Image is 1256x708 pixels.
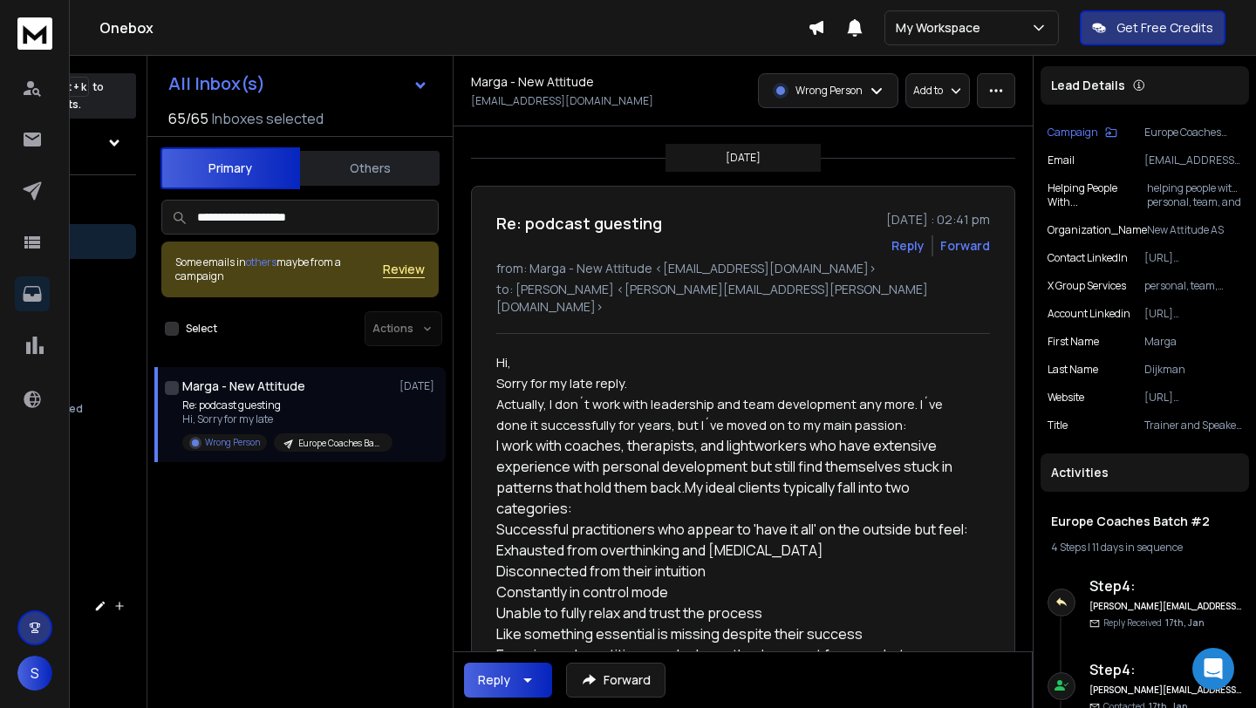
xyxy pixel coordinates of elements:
[1048,279,1126,293] p: X group services
[1048,126,1098,140] p: Campaign
[205,436,260,449] p: Wrong Person
[1048,307,1130,321] p: Account Linkedin
[1048,181,1147,209] p: Helping people with...
[1144,153,1242,167] p: [EMAIL_ADDRESS][DOMAIN_NAME]
[913,84,943,98] p: Add to
[160,147,300,189] button: Primary
[1041,453,1249,492] div: Activities
[464,663,552,698] button: Reply
[1144,307,1242,321] p: [URL][DOMAIN_NAME]
[1051,513,1239,530] h1: Europe Coaches Batch #2
[496,395,945,433] span: Actually, I don´t work with leadership and team development any more. I´ve done it successfully f...
[940,237,990,255] div: Forward
[891,237,925,255] button: Reply
[17,656,52,691] button: S
[1144,391,1242,405] p: [URL][DOMAIN_NAME]
[496,436,955,497] span: I work with coaches, therapists, and lightworkers who have extensive experience with personal dev...
[1103,616,1205,630] p: Reply Received
[471,73,594,91] h1: Marga - New Attitude
[496,540,976,561] li: Exhausted from overthinking and [MEDICAL_DATA]
[298,437,382,450] p: Europe Coaches Batch #2
[1144,251,1242,265] p: [URL][DOMAIN_NAME]
[496,645,909,664] span: Experienced practitioners who know they're meant for more but:
[1147,223,1242,237] p: New Attitude AS
[496,211,662,235] h1: Re: podcast guesting
[186,322,217,336] label: Select
[399,379,439,393] p: [DATE]
[1048,126,1117,140] button: Campaign
[182,378,305,395] h1: Marga - New Attitude
[1089,684,1242,697] h6: [PERSON_NAME][EMAIL_ADDRESS][PERSON_NAME][DOMAIN_NAME]
[496,520,968,539] span: Successful practitioners who appear to 'have it all' on the outside but feel:
[154,66,442,101] button: All Inbox(s)
[1144,126,1242,140] p: Europe Coaches Batch #2
[168,75,265,92] h1: All Inbox(s)
[1165,616,1205,629] span: 17th, Jan
[1080,10,1225,45] button: Get Free Credits
[1051,77,1125,94] p: Lead Details
[1144,363,1242,377] p: Dijkman
[182,412,392,426] p: Hi, Sorry for my late
[1051,541,1239,555] div: |
[496,582,976,602] li: Constantly in control mode
[1089,600,1242,613] h6: [PERSON_NAME][EMAIL_ADDRESS][PERSON_NAME][DOMAIN_NAME]
[300,149,440,187] button: Others
[1116,19,1213,37] p: Get Free Credits
[182,398,392,412] p: Re: podcast guesting
[496,281,990,316] p: to: [PERSON_NAME] <[PERSON_NAME][EMAIL_ADDRESS][PERSON_NAME][DOMAIN_NAME]>
[1144,279,1242,293] p: personal, team, leadership coaching services
[1144,335,1242,349] p: Marga
[168,108,208,129] span: 65 / 65
[212,108,324,129] h3: Inboxes selected
[1051,540,1086,555] span: 4 Steps
[1048,391,1084,405] p: Website
[471,94,653,108] p: [EMAIL_ADDRESS][DOMAIN_NAME]
[1092,540,1183,555] span: 11 days in sequence
[1048,419,1068,432] p: Title
[566,663,666,698] button: Forward
[1192,648,1234,690] div: Open Intercom Messenger
[1048,335,1099,349] p: First Name
[496,435,976,519] p: My ideal clients typically fall into two categories:
[1144,419,1242,432] p: Trainer and Speaker, Senoir Consultant, Program Developer in Leadership Development. Executive Coach
[478,671,510,689] div: Reply
[896,19,987,37] p: My Workspace
[886,211,990,228] p: [DATE] : 02:41 pm
[1147,181,1242,209] p: helping people with personal, team, and leadership challenges
[496,561,976,582] li: Disconnected from their intuition
[1089,575,1242,596] h6: Step 4 :
[246,255,276,269] span: others
[496,260,990,277] p: from: Marga - New Attitude <[EMAIL_ADDRESS][DOMAIN_NAME]>
[496,603,762,623] span: Unable to fully relax and trust the process
[496,374,627,391] span: Sorry for my late reply.
[1048,223,1147,237] p: Organization_Name
[1048,251,1128,265] p: contact LinkedIn
[1089,659,1242,680] h6: Step 4 :
[383,261,425,278] button: Review
[1048,153,1075,167] p: Email
[17,17,52,50] img: logo
[175,255,383,283] div: Some emails in maybe from a campaign
[99,17,808,38] h1: Onebox
[726,151,761,165] p: [DATE]
[496,624,863,643] span: Like something essential is missing despite their success
[1048,363,1098,377] p: Last Name
[795,84,863,98] p: Wrong Person
[496,353,511,371] span: Hi,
